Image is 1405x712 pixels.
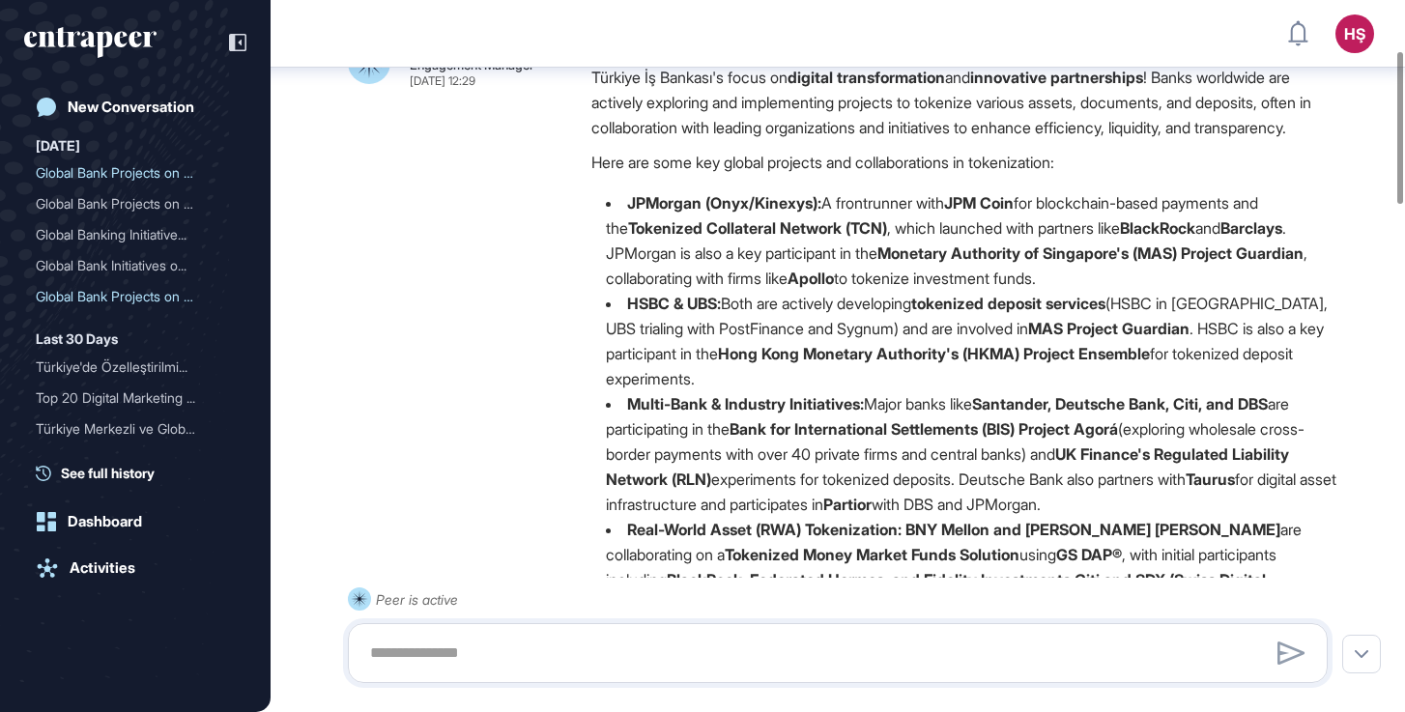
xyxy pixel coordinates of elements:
strong: Taurus [1186,470,1235,489]
strong: Bank for International Settlements (BIS) Project Agorá [730,419,1118,439]
div: Türkiye'de Özelleştirilmi... [36,352,219,383]
div: [DATE] [36,134,80,157]
strong: Real-World Asset (RWA) Tokenization: [627,520,902,539]
strong: tokenized deposit services [911,294,1105,313]
strong: BlackRock [1120,218,1195,238]
li: A frontrunner with for blockchain-based payments and the , which launched with partners like and ... [591,190,1343,291]
button: HŞ [1335,14,1374,53]
a: Activities [24,549,246,587]
div: Global Bank Projects on Digital Currency Interoperability with E-Commerce and Payment Systems [36,188,235,219]
div: Peer is active [376,587,458,612]
div: Global Banking Initiatives on User Sovereign Identity and Digital Currency [36,219,235,250]
div: Türkiye Merkezli ve Global Hizmet Veren Ürün Kullanım Analizi Firmaları [36,413,235,444]
p: Hello there! It's fantastic to see your interest in within global banking, as this aligns perfect... [591,40,1343,140]
div: Top 20 Digital Marketing ... [36,383,219,413]
strong: Barclays [1220,218,1282,238]
strong: digital transformation [788,68,945,87]
strong: innovative partnerships [970,68,1143,87]
strong: Santander, Deutsche Bank, Citi, and DBS [972,394,1268,413]
strong: Hong Kong Monetary Authority's (HKMA) Project Ensemble [718,344,1150,363]
div: Türkiye Merkezli ve Globa... [36,413,219,444]
p: Here are some key global projects and collaborations in tokenization: [591,150,1343,175]
strong: HSBC & UBS: [627,294,721,313]
strong: Tokenized Money Market Funds Solution [725,545,1019,564]
div: New Conversation [68,99,194,116]
div: [DATE] 12:29 [410,75,475,87]
div: Global Bank Projects on Machine-to-Machine Payments Using Digital Currencies [36,157,235,188]
div: entrapeer-logo [24,27,157,58]
div: Activities [70,559,135,577]
div: Global Bank Initiatives o... [36,250,219,281]
strong: JPMorgan (Onyx/Kinexys): [627,193,821,213]
strong: Multi-Bank & Industry Initiatives: [627,394,864,413]
span: See full history [61,463,155,483]
div: Dashboard [68,513,142,530]
div: Last 30 Days [36,328,118,351]
strong: BlackRock, Federated Hermes, and Fidelity Investments [667,570,1071,589]
strong: Tokenized Collateral Network (TCN) [628,218,887,238]
strong: MAS Project Guardian [1028,319,1190,338]
div: Engagement Manager [410,59,534,71]
strong: Partior [823,495,872,514]
strong: Monetary Authority of Singapore's (MAS) Project Guardian [877,243,1304,263]
div: Global Bank Projects on T... [36,281,219,312]
strong: GS DAP® [1056,545,1122,564]
a: Dashboard [24,502,246,541]
div: Global Bank Projects on Tokenization and Digital Currencies: Collaborations and Initiatives [36,281,235,312]
a: New Conversation [24,88,246,127]
strong: UK Finance's Regulated Liability Network (RLN) [606,444,1289,489]
div: Türkiye'de Özelleştirilmiş AI Görsel İşleme Çözümleri Geliştiren Şirketler [36,352,235,383]
div: Top 20 Digital Marketing Solutions Worldwide [36,383,235,413]
strong: JPM Coin [944,193,1014,213]
div: Global Bank Projects on D... [36,188,219,219]
li: Both are actively developing (HSBC in [GEOGRAPHIC_DATA], UBS trialing with PostFinance and Sygnum... [591,291,1343,391]
div: Global Bank Projects on M... [36,157,219,188]
div: Global Banking Initiative... [36,219,219,250]
strong: BNY Mellon and [PERSON_NAME] [PERSON_NAME] [905,520,1280,539]
div: Global Bank Initiatives on Programmable Payments Using Digital Currencies [36,250,235,281]
li: Major banks like are participating in the (exploring wholesale cross-border payments with over 40... [591,391,1343,517]
li: are collaborating on a using , with initial participants including . are partnering to tokenize p... [591,517,1343,642]
strong: Apollo [788,269,834,288]
a: See full history [36,463,246,483]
